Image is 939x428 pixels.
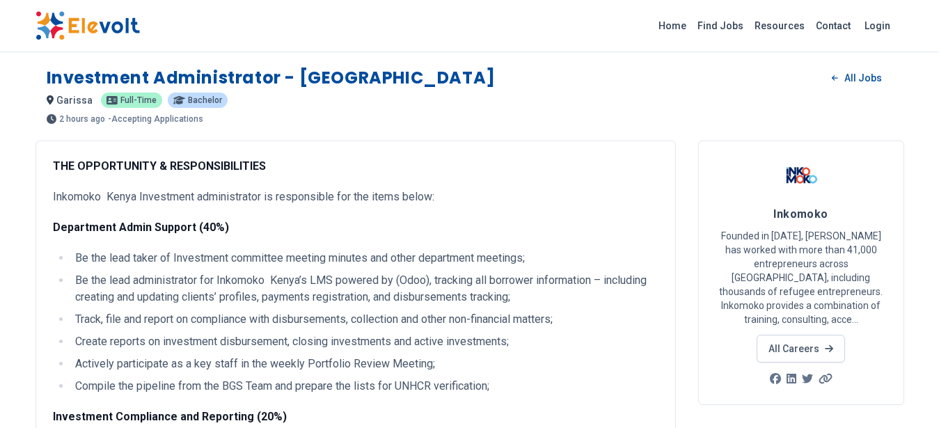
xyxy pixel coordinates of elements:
li: Compile the pipeline from the BGS Team and prepare the lists for UNHCR verification; [71,378,658,395]
li: Actively participate as a key staff in the weekly Portfolio Review Meeting; [71,356,658,372]
a: Contact [810,15,856,37]
span: Full-time [120,96,157,104]
a: Home [653,15,692,37]
p: - Accepting Applications [108,115,203,123]
strong: Investment Compliance and Reporting (20%) [53,410,287,423]
strong: Department Admin Support (40%) [53,221,229,234]
span: Inkomoko [773,207,828,221]
span: 2 hours ago [59,115,105,123]
span: garissa [56,95,93,106]
a: All Jobs [821,68,892,88]
li: Create reports on investment disbursement, closing investments and active investments; [71,333,658,350]
a: All Careers [757,335,845,363]
p: Inkomoko Kenya Investment administrator is responsible for the items below: [53,189,658,205]
h1: Investment Administrator - [GEOGRAPHIC_DATA] [47,67,496,89]
img: Inkomoko [784,158,819,193]
strong: THE OPPORTUNITY & RESPONSIBILITIES [53,159,266,173]
a: Resources [749,15,810,37]
li: Be the lead administrator for Inkomoko Kenya’s LMS powered by (Odoo), tracking all borrower infor... [71,272,658,306]
p: Founded in [DATE], [PERSON_NAME] has worked with more than 41,000 entrepreneurs across [GEOGRAPHI... [716,229,887,326]
span: Bachelor [188,96,222,104]
a: Login [856,12,899,40]
img: Elevolt [35,11,140,40]
li: Be the lead taker of Investment committee meeting minutes and other department meetings; [71,250,658,267]
a: Find Jobs [692,15,749,37]
li: Track, file and report on compliance with disbursements, collection and other non-financial matters; [71,311,658,328]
